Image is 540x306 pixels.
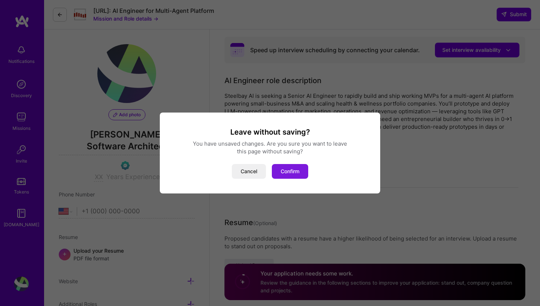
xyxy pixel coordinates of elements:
div: modal [160,113,380,193]
div: this page without saving? [169,147,371,155]
h3: Leave without saving? [169,127,371,137]
button: Confirm [272,164,308,179]
button: Cancel [232,164,266,179]
div: You have unsaved changes. Are you sure you want to leave [169,140,371,147]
